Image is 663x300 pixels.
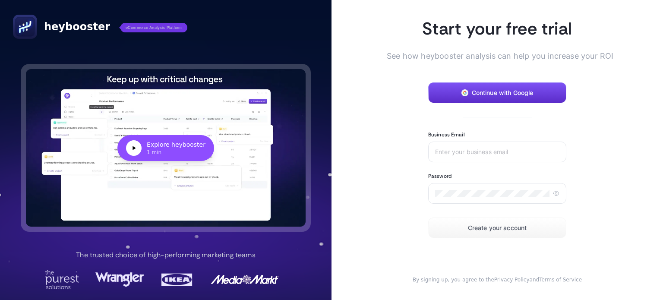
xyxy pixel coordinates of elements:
[428,218,566,238] button: Create your account
[95,270,144,289] img: Wrangler
[147,140,205,149] div: Explore heybooster
[76,250,255,260] p: The trusted choice of high-performing marketing teams
[401,276,594,283] div: and
[401,17,594,40] h1: Start your free trial
[428,82,566,103] button: Continue with Google
[428,173,451,180] label: Password
[44,20,110,34] span: heybooster
[413,277,494,283] span: By signing up, you agree to the
[468,224,527,231] span: Create your account
[387,50,594,62] span: See how heybooster analysis can help you increase your ROI
[210,270,279,289] img: MediaMarkt
[45,270,79,289] img: Purest
[494,277,530,283] a: Privacy Policy
[435,148,559,155] input: Enter your business email
[147,149,205,156] div: 1 min
[120,23,187,32] span: eCommerce Analysis Platform
[428,131,465,138] label: Business Email
[472,89,534,96] span: Continue with Google
[160,270,194,289] img: Ikea
[539,277,582,283] a: Terms of Service
[13,15,187,39] a: heyboostereCommerce Analysis Platform
[26,69,306,227] button: Explore heybooster1 min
